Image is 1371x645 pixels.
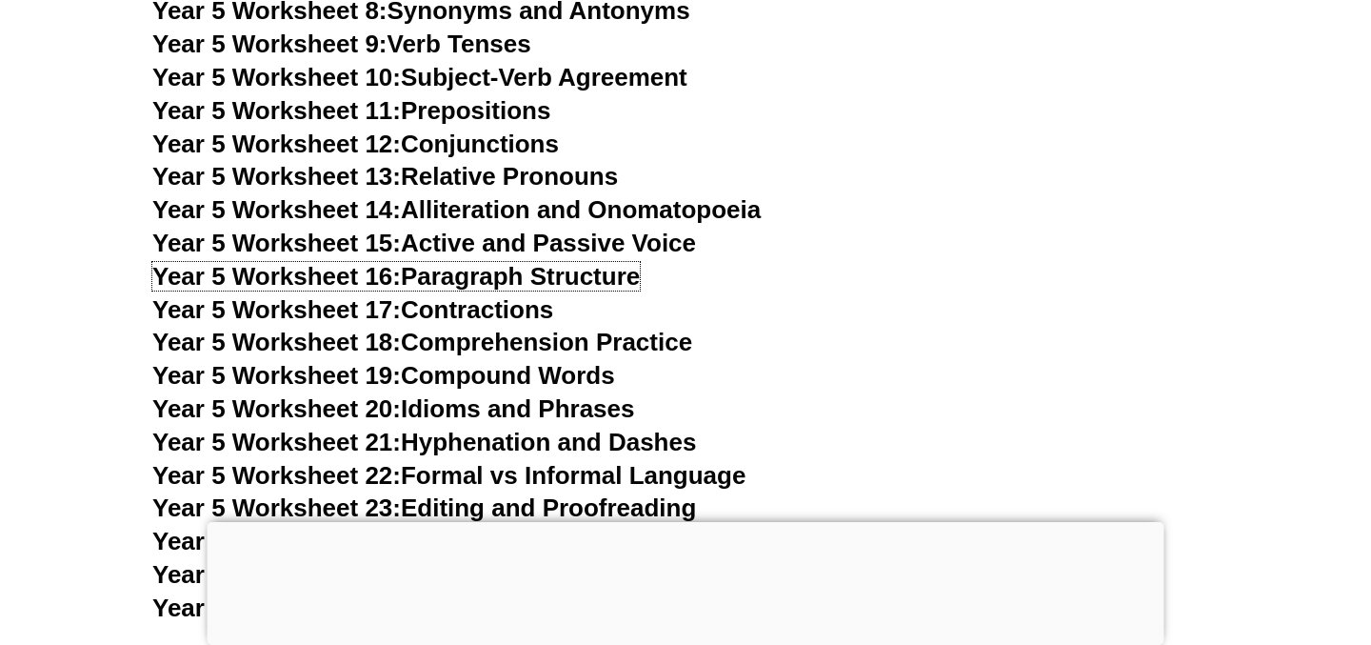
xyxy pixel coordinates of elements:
span: Year 5 Worksheet 23: [152,494,401,522]
span: Year 5 Worksheet 17: [152,295,401,324]
a: Year 5 Worksheet 19:Compound Words [152,361,615,390]
a: Year 5 Worksheet 9:Verb Tenses [152,30,531,58]
span: Year 5 Worksheet 14: [152,195,401,224]
span: Year 5 Worksheet 24: [152,527,401,555]
a: Year 5 Worksheet 14:Alliteration and Onomatopoeia [152,195,761,224]
span: Year 5 Worksheet 20: [152,394,401,423]
iframe: Chat Widget [1044,430,1371,645]
span: Year 5 Worksheet 16: [152,262,401,291]
span: Year 5 Worksheet 10: [152,63,401,91]
a: Year 5 Worksheet 13:Relative Pronouns [152,162,618,191]
span: Year 5 Worksheet 18: [152,328,401,356]
a: Year 5 Worksheet 26:Synonym Word Choice [152,594,671,622]
a: Year 5 Worksheet 12:Conjunctions [152,130,559,158]
a: Year 5 Worksheet 23:Editing and Proofreading [152,494,696,522]
a: Year 5 Worksheet 16:Paragraph Structure [152,262,640,291]
span: Year 5 Worksheet 26: [152,594,401,622]
a: Year 5 Worksheet 22:Formal vs Informal Language [152,461,745,490]
a: Year 5 Worksheet 17:Contractions [152,295,553,324]
a: Year 5 Worksheet 18:Comprehension Practice [152,328,692,356]
span: Year 5 Worksheet 9: [152,30,387,58]
a: Year 5 Worksheet 24:Dialogue Writing [152,527,597,555]
span: Year 5 Worksheet 21: [152,428,401,456]
a: Year 5 Worksheet 15:Active and Passive Voice [152,229,696,257]
a: Year 5 Worksheet 21:Hyphenation and Dashes [152,428,696,456]
span: Year 5 Worksheet 11: [152,96,401,125]
span: Year 5 Worksheet 22: [152,461,401,490]
span: Year 5 Worksheet 19: [152,361,401,390]
span: Year 5 Worksheet 12: [152,130,401,158]
span: Year 5 Worksheet 25: [152,560,401,589]
a: Year 5 Worksheet 10:Subject-Verb Agreement [152,63,687,91]
span: Year 5 Worksheet 13: [152,162,401,191]
iframe: Advertisement [208,522,1164,640]
a: Year 5 Worksheet 11:Prepositions [152,96,550,125]
span: Year 5 Worksheet 15: [152,229,401,257]
a: Year 5 Worksheet 25:Descriptive Writing [152,560,626,589]
a: Year 5 Worksheet 20:Idioms and Phrases [152,394,634,423]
